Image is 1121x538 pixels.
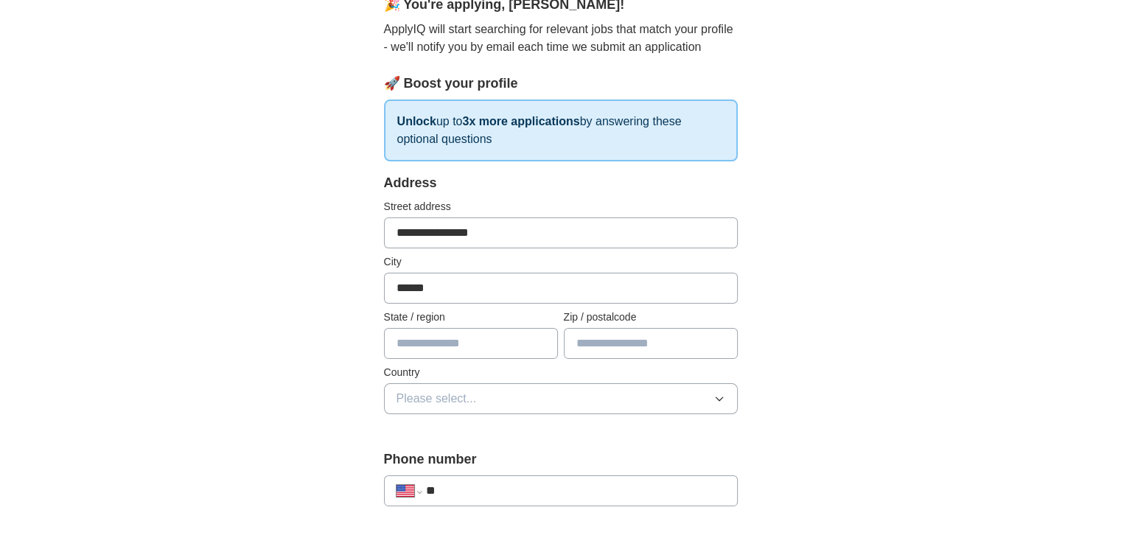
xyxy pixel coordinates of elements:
[462,115,579,127] strong: 3x more applications
[384,74,738,94] div: 🚀 Boost your profile
[384,199,738,214] label: Street address
[384,99,738,161] p: up to by answering these optional questions
[384,365,738,380] label: Country
[397,390,477,408] span: Please select...
[397,115,436,127] strong: Unlock
[384,310,558,325] label: State / region
[384,21,738,56] p: ApplyIQ will start searching for relevant jobs that match your profile - we'll notify you by emai...
[384,173,738,193] div: Address
[564,310,738,325] label: Zip / postalcode
[384,254,738,270] label: City
[384,450,738,469] label: Phone number
[384,383,738,414] button: Please select...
